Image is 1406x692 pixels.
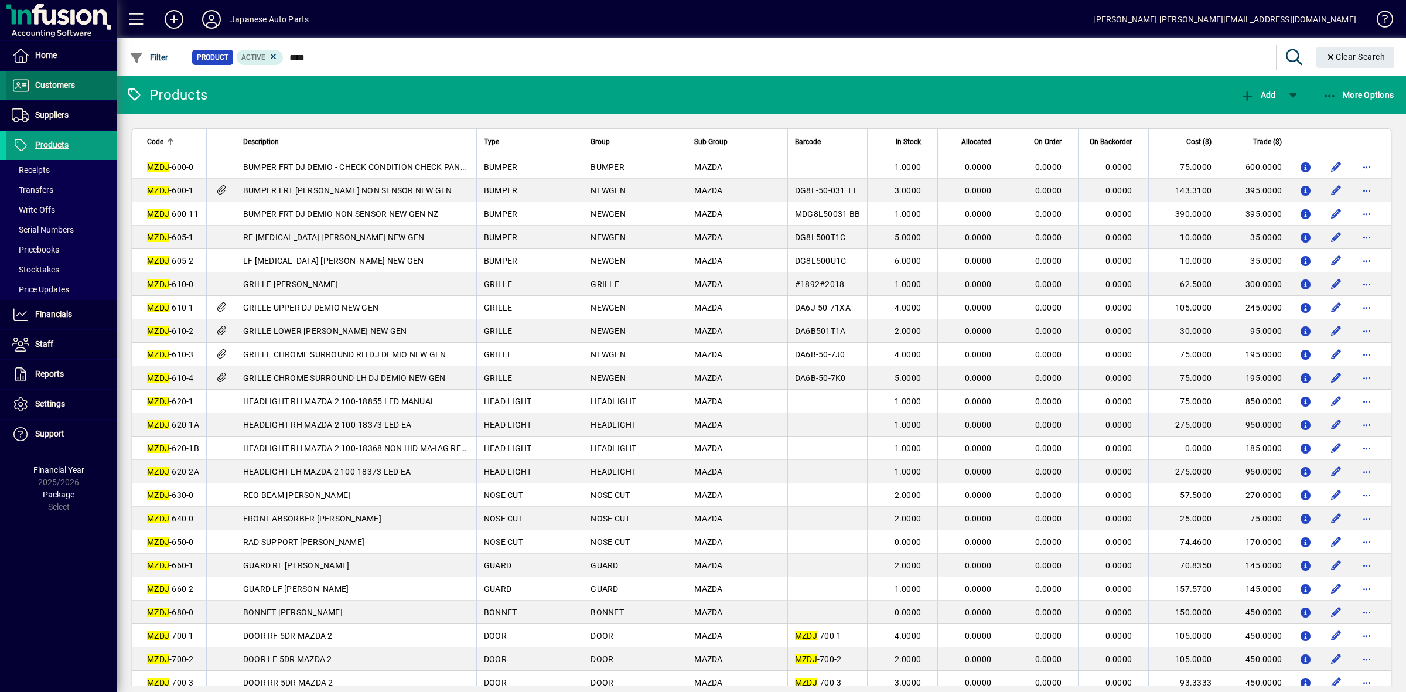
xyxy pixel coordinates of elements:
span: -610-0 [147,279,194,289]
td: 195.0000 [1219,366,1289,390]
span: 4.0000 [895,350,922,359]
span: 4.0000 [895,303,922,312]
span: Package [43,490,74,499]
span: DA6B501T1A [795,326,846,336]
span: -630-0 [147,490,194,500]
button: Edit [1327,275,1346,294]
span: BUMPER FRT [PERSON_NAME] NON SENSOR NEW GEN [243,186,452,195]
span: 0.0000 [965,209,992,219]
span: GRILLE [484,303,513,312]
span: HEADLIGHT LH MAZDA 2 100-18373 LED EA [243,467,411,476]
td: 0.0000 [1148,437,1219,460]
span: BUMPER [484,186,518,195]
span: 1.0000 [895,162,922,172]
button: Add [1237,84,1278,105]
td: 10.0000 [1148,249,1219,272]
span: 0.0000 [1105,279,1132,289]
td: 185.0000 [1219,437,1289,460]
button: More options [1357,439,1376,458]
span: MAZDA [694,256,722,265]
mat-chip: Activation Status: Active [237,50,284,65]
a: Reports [6,360,117,389]
button: Edit [1327,439,1346,458]
button: Edit [1327,322,1346,340]
button: Edit [1327,251,1346,270]
div: Japanese Auto Parts [230,10,309,29]
button: Edit [1327,650,1346,669]
button: Edit [1327,298,1346,317]
span: Financials [35,309,72,319]
span: NEWGEN [591,233,626,242]
span: On Order [1034,135,1062,148]
span: 0.0000 [1035,420,1062,429]
span: -620-1A [147,420,199,429]
span: BUMPER FRT DJ DEMIO - CHECK CONDITION CHECK PANELBEATER [243,162,500,172]
button: More options [1357,322,1376,340]
span: 1.0000 [895,279,922,289]
button: More options [1357,462,1376,481]
span: Description [243,135,279,148]
div: Products [126,86,207,104]
span: 0.0000 [1035,233,1062,242]
button: More options [1357,345,1376,364]
em: MZDJ [147,350,169,359]
span: -620-1 [147,397,194,406]
span: MAZDA [694,350,722,359]
span: GRILLE UPPER DJ DEMIO NEW GEN [243,303,378,312]
td: 245.0000 [1219,296,1289,319]
div: In Stock [875,135,931,148]
a: Stocktakes [6,260,117,279]
span: More Options [1323,90,1394,100]
a: Write Offs [6,200,117,220]
button: More options [1357,228,1376,247]
span: Suppliers [35,110,69,120]
span: NEWGEN [591,186,626,195]
em: MZDJ [147,444,169,453]
span: 0.0000 [1105,209,1132,219]
button: More options [1357,673,1376,692]
span: 0.0000 [1035,326,1062,336]
span: 0.0000 [965,420,992,429]
span: DG8L500U1C [795,256,847,265]
span: 1.0000 [895,420,922,429]
em: MZDJ [147,209,169,219]
span: -620-2A [147,467,199,476]
span: Clear Search [1326,52,1385,62]
td: 62.5000 [1148,272,1219,296]
span: 0.0000 [965,279,992,289]
span: -605-1 [147,233,194,242]
span: MDG8L50031 BB [795,209,860,219]
span: Pricebooks [12,245,59,254]
em: MZDJ [147,420,169,429]
span: BUMPER [484,209,518,219]
span: NEWGEN [591,373,626,383]
span: DG8L500T1C [795,233,846,242]
button: Edit [1327,204,1346,223]
span: RF [MEDICAL_DATA] [PERSON_NAME] NEW GEN [243,233,425,242]
span: 0.0000 [1105,186,1132,195]
div: On Backorder [1086,135,1142,148]
span: Settings [35,399,65,408]
span: Financial Year [33,465,84,475]
div: Description [243,135,469,148]
a: Settings [6,390,117,419]
span: 0.0000 [965,233,992,242]
button: More options [1357,392,1376,411]
em: MZDJ [147,186,169,195]
span: Customers [35,80,75,90]
button: Edit [1327,626,1346,645]
td: 395.0000 [1219,202,1289,226]
span: Products [35,140,69,149]
span: MAZDA [694,233,722,242]
button: Clear [1316,47,1395,68]
button: Edit [1327,415,1346,434]
span: BUMPER FRT DJ DEMIO NON SENSOR NEW GEN NZ [243,209,438,219]
span: GRILLE [484,279,513,289]
div: [PERSON_NAME] [PERSON_NAME][EMAIL_ADDRESS][DOMAIN_NAME] [1093,10,1356,29]
button: Edit [1327,345,1346,364]
span: 5.0000 [895,233,922,242]
span: -610-3 [147,350,194,359]
a: Financials [6,300,117,329]
button: Edit [1327,533,1346,551]
span: HEADLIGHT RH MAZDA 2 100-18855 LED MANUAL [243,397,435,406]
